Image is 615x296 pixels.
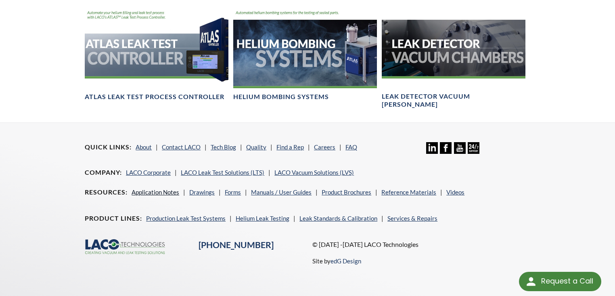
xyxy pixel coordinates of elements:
[276,143,304,151] a: Find a Rep
[382,8,525,109] a: Leak Test Vacuum Chambers headerLeak Detector Vacuum [PERSON_NAME]
[211,143,236,151] a: Tech Blog
[146,215,226,222] a: Production Leak Test Systems
[382,92,525,109] h4: Leak Detector Vacuum [PERSON_NAME]
[541,272,593,290] div: Request a Call
[85,143,132,151] h4: Quick Links
[126,169,171,176] a: LACO Corporate
[162,143,201,151] a: Contact LACO
[85,168,122,177] h4: Company
[381,188,436,196] a: Reference Materials
[251,188,312,196] a: Manuals / User Guides
[299,215,377,222] a: Leak Standards & Calibration
[246,143,266,151] a: Quality
[387,215,437,222] a: Services & Repairs
[85,214,142,223] h4: Product Lines
[446,188,464,196] a: Videos
[519,272,601,291] div: Request a Call
[85,188,128,197] h4: Resources
[331,257,361,265] a: edG Design
[274,169,354,176] a: LACO Vacuum Solutions (LVS)
[225,188,241,196] a: Forms
[468,148,479,155] a: 24/7 Support
[525,275,538,288] img: round button
[468,142,479,154] img: 24/7 Support Icon
[233,93,329,101] h4: Helium Bombing Systems
[233,8,377,101] a: Helium Bombing Systems BannerHelium Bombing Systems
[322,188,371,196] a: Product Brochures
[199,240,274,250] a: [PHONE_NUMBER]
[85,8,228,101] a: Header showing an ATLAS controllerATLAS Leak Test Process Controller
[181,169,264,176] a: LACO Leak Test Solutions (LTS)
[236,215,289,222] a: Helium Leak Testing
[312,256,361,266] p: Site by
[132,188,179,196] a: Application Notes
[85,93,224,101] h4: ATLAS Leak Test Process Controller
[189,188,215,196] a: Drawings
[312,239,530,250] p: © [DATE] -[DATE] LACO Technologies
[136,143,152,151] a: About
[314,143,335,151] a: Careers
[345,143,357,151] a: FAQ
